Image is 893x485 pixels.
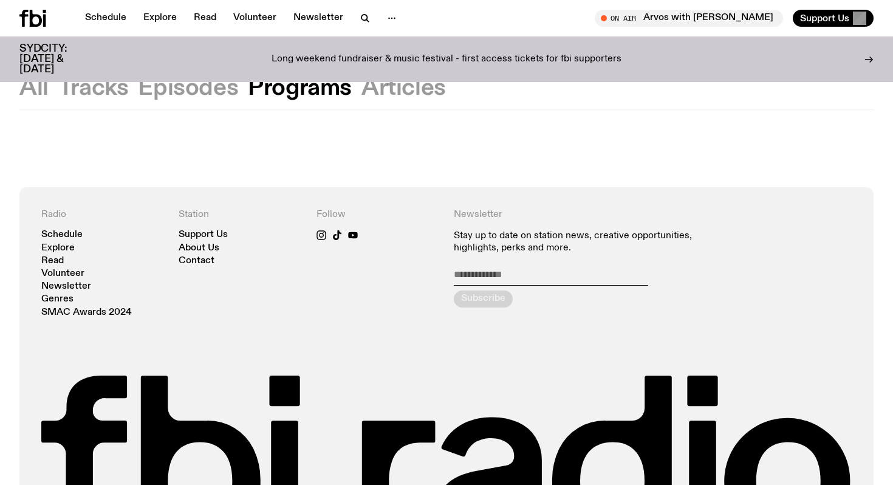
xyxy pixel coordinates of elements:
[179,256,214,266] a: Contact
[41,282,91,291] a: Newsletter
[41,308,132,317] a: SMAC Awards 2024
[248,77,352,99] button: Programs
[78,10,134,27] a: Schedule
[19,44,97,75] h3: SYDCITY: [DATE] & [DATE]
[41,256,64,266] a: Read
[41,295,74,304] a: Genres
[226,10,284,27] a: Volunteer
[800,13,849,24] span: Support Us
[41,209,164,221] h4: Radio
[179,230,228,239] a: Support Us
[138,77,238,99] button: Episodes
[136,10,184,27] a: Explore
[793,10,874,27] button: Support Us
[41,269,84,278] a: Volunteer
[286,10,351,27] a: Newsletter
[179,209,301,221] h4: Station
[316,209,439,221] h4: Follow
[454,291,513,308] button: Subscribe
[595,10,783,27] button: On AirArvos with [PERSON_NAME]
[454,230,714,253] p: Stay up to date on station news, creative opportunities, highlights, perks and more.
[186,10,224,27] a: Read
[19,77,49,99] button: All
[361,77,446,99] button: Articles
[41,244,75,253] a: Explore
[58,77,129,99] button: Tracks
[179,244,219,253] a: About Us
[272,54,621,65] p: Long weekend fundraiser & music festival - first access tickets for fbi supporters
[454,209,714,221] h4: Newsletter
[41,230,83,239] a: Schedule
